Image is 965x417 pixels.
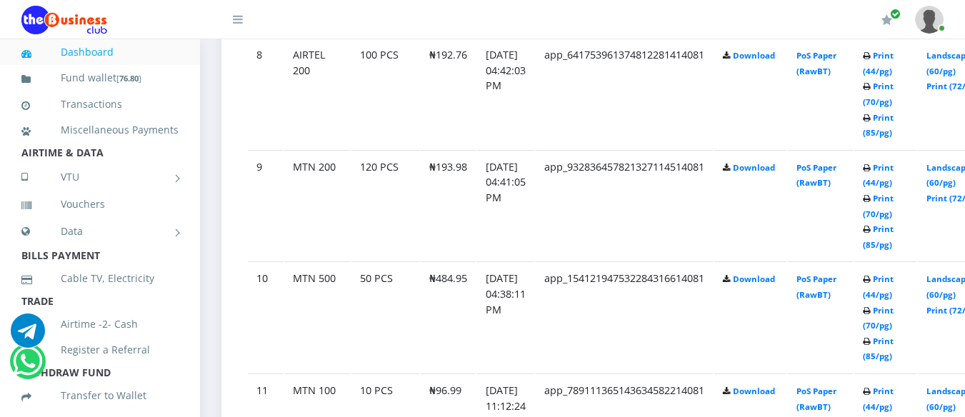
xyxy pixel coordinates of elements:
td: 120 PCS [351,150,419,261]
td: AIRTEL 200 [284,38,350,149]
td: [DATE] 04:42:03 PM [477,38,534,149]
td: 9 [248,150,283,261]
td: [DATE] 04:38:11 PM [477,261,534,372]
b: 76.80 [119,73,139,84]
a: PoS Paper (RawBT) [796,273,836,300]
img: User [915,6,944,34]
td: ₦192.76 [421,38,476,149]
a: PoS Paper (RawBT) [796,162,836,189]
a: Print (70/pg) [863,81,894,107]
td: app_154121947532284316614081 [536,261,713,372]
td: 8 [248,38,283,149]
a: Print (44/pg) [863,386,894,412]
a: Dashboard [21,36,179,69]
a: Cable TV, Electricity [21,262,179,295]
td: 10 [248,261,283,372]
td: ₦484.95 [421,261,476,372]
img: Logo [21,6,107,34]
span: Renew/Upgrade Subscription [890,9,901,19]
a: Vouchers [21,188,179,221]
a: VTU [21,159,179,195]
a: Chat for support [13,355,42,378]
a: Print (70/pg) [863,193,894,219]
a: Register a Referral [21,333,179,366]
a: Print (44/pg) [863,50,894,76]
td: app_641753961374812281414081 [536,38,713,149]
a: Data [21,213,179,249]
td: ₦193.98 [421,150,476,261]
a: Transactions [21,88,179,121]
a: Download [733,162,775,173]
a: Print (70/pg) [863,305,894,331]
a: Print (44/pg) [863,273,894,300]
i: Renew/Upgrade Subscription [881,14,892,26]
a: Print (85/pg) [863,336,894,362]
a: Airtime -2- Cash [21,308,179,341]
a: Download [733,273,775,284]
a: Print (85/pg) [863,223,894,250]
td: MTN 200 [284,150,350,261]
a: Print (85/pg) [863,112,894,139]
a: Print (44/pg) [863,162,894,189]
a: Transfer to Wallet [21,379,179,412]
small: [ ] [116,73,141,84]
td: MTN 500 [284,261,350,372]
a: Miscellaneous Payments [21,114,179,146]
a: PoS Paper (RawBT) [796,50,836,76]
td: 100 PCS [351,38,419,149]
a: PoS Paper (RawBT) [796,386,836,412]
td: [DATE] 04:41:05 PM [477,150,534,261]
td: 50 PCS [351,261,419,372]
a: Chat for support [11,324,45,348]
a: Fund wallet[76.80] [21,61,179,95]
a: Download [733,386,775,396]
td: app_932836457821327114514081 [536,150,713,261]
a: Download [733,50,775,61]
